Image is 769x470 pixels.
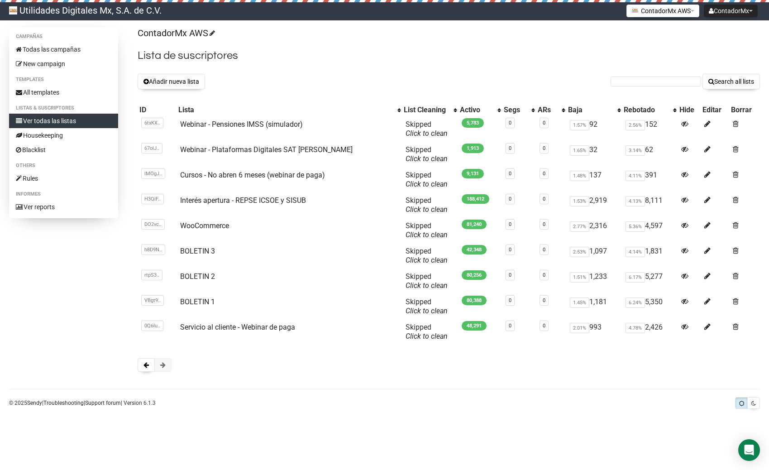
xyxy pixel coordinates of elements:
div: ID [139,106,175,115]
span: 5,783 [462,118,484,128]
a: Servicio al cliente - Webinar de paga [180,323,295,331]
span: 9,131 [462,169,484,178]
th: ID: No sort applied, sorting is disabled [138,104,177,116]
a: 0 [509,323,511,329]
span: H3QiF.. [141,194,164,204]
span: 1.51% [570,272,589,283]
span: 188,412 [462,194,489,204]
span: 2.77% [570,221,589,232]
div: Editar [702,106,727,115]
span: rtpS3.. [141,270,162,280]
a: 0 [543,323,545,329]
div: Activo [460,106,493,115]
a: Cursos - No abren 6 meses (webinar de paga) [180,171,325,179]
a: 0 [509,221,511,227]
th: Activo: No sort applied, activate to apply an ascending sort [458,104,502,116]
span: 4.13% [626,196,645,206]
td: 2,426 [622,319,678,345]
a: 0 [543,247,545,253]
a: Click to clean [406,230,448,239]
p: © 2025 | | | Version 6.1.3 [9,398,156,408]
th: Segs: No sort applied, activate to apply an ascending sort [502,104,536,116]
th: Borrar: No sort applied, sorting is disabled [729,104,760,116]
a: Webinar - Plataformas Digitales SAT [PERSON_NAME] [180,145,353,154]
a: Click to clean [406,307,448,315]
th: Rebotado: No sort applied, activate to apply an ascending sort [622,104,678,116]
img: favicons [631,7,639,14]
div: Segs [504,106,527,115]
a: Support forum [85,400,121,406]
h2: Lista de suscriptores [138,48,760,64]
th: Baja: No sort applied, activate to apply an ascending sort [566,104,622,116]
th: Lista: No sort applied, activate to apply an ascending sort [177,104,402,116]
span: 4.14% [626,247,645,257]
span: 81,240 [462,220,487,229]
span: h8D9N.. [141,245,165,255]
a: Click to clean [406,256,448,264]
div: Lista [178,106,393,115]
span: 6.17% [626,272,645,283]
span: 3.14% [626,145,645,156]
li: Listas & Suscriptores [9,103,118,114]
td: 2,919 [566,192,622,218]
a: BOLETIN 3 [180,247,215,255]
button: ContadorMx AWS [626,5,699,17]
span: 6.24% [626,297,645,308]
button: Añadir nueva lista [138,74,205,89]
a: Ver todas las listas [9,114,118,128]
td: 4,597 [622,218,678,243]
a: Click to clean [406,154,448,163]
span: Skipped [406,120,448,138]
span: VBgt9.. [141,295,164,306]
span: Skipped [406,171,448,188]
span: 48,291 [462,321,487,331]
span: 80,388 [462,296,487,305]
span: DO2vc.. [141,219,165,230]
div: ARs [538,106,557,115]
li: Templates [9,74,118,85]
td: 92 [566,116,622,142]
div: Borrar [731,106,758,115]
li: Informes [9,189,118,200]
span: Skipped [406,196,448,214]
span: 2.01% [570,323,589,333]
span: lMOgJ.. [141,168,165,179]
a: 0 [509,272,511,278]
span: 2.53% [570,247,589,257]
div: Rebotado [624,106,669,115]
span: 1.65% [570,145,589,156]
a: ContadorMx AWS [138,28,214,38]
a: Troubleshooting [43,400,84,406]
td: 2,316 [566,218,622,243]
button: ContadorMx [704,5,758,17]
span: 5.36% [626,221,645,232]
span: 1.45% [570,297,589,308]
a: 0 [543,196,545,202]
a: WooCommerce [180,221,229,230]
a: Click to clean [406,129,448,138]
span: Skipped [406,145,448,163]
a: Interés apertura - REPSE ICSOE y SISUB [180,196,306,205]
a: Webinar - Pensiones IMSS (simulador) [180,120,303,129]
td: 5,350 [622,294,678,319]
img: 214e50dfb8bad0c36716e81a4a6f82d2 [9,6,17,14]
a: All templates [9,85,118,100]
span: 4.78% [626,323,645,333]
td: 152 [622,116,678,142]
a: 0 [543,221,545,227]
a: BOLETIN 1 [180,297,215,306]
td: 8,111 [622,192,678,218]
a: Sendy [27,400,42,406]
a: 0 [509,120,511,126]
div: Hide [679,106,699,115]
span: 4.11% [626,171,645,181]
td: 1,233 [566,269,622,294]
button: Search all lists [702,74,760,89]
td: 137 [566,167,622,192]
td: 5,277 [622,269,678,294]
a: 0 [509,196,511,202]
a: 0 [509,145,511,151]
span: Skipped [406,297,448,315]
span: 1.53% [570,196,589,206]
span: Skipped [406,247,448,264]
